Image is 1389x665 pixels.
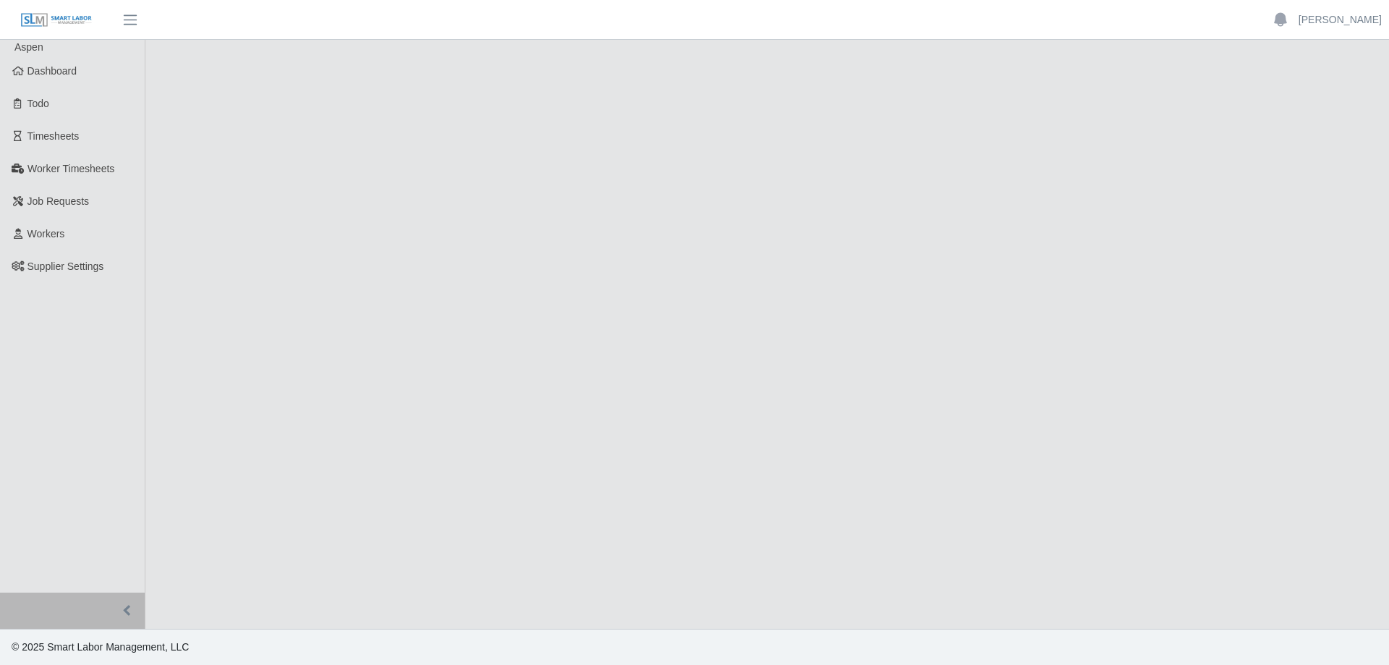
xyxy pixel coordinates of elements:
span: Aspen [14,41,43,53]
span: Supplier Settings [27,261,104,272]
span: Worker Timesheets [27,163,114,174]
span: Workers [27,228,65,240]
img: SLM Logo [20,12,93,28]
span: Dashboard [27,65,77,77]
span: Job Requests [27,195,90,207]
span: © 2025 Smart Labor Management, LLC [12,641,189,653]
span: Timesheets [27,130,80,142]
a: [PERSON_NAME] [1299,12,1382,27]
span: Todo [27,98,49,109]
